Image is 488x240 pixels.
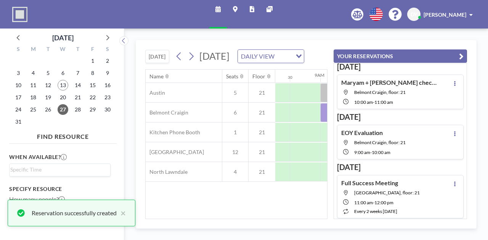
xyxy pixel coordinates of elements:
[222,149,248,156] span: 12
[354,208,397,214] span: every 2 weeks [DATE]
[32,208,117,218] div: Reservation successfully created
[222,129,248,136] span: 1
[41,45,56,55] div: T
[249,89,275,96] span: 21
[149,73,164,80] div: Name
[252,73,265,80] div: Floor
[58,92,68,103] span: Wednesday, August 20, 2025
[43,68,53,78] span: Tuesday, August 5, 2025
[10,164,110,175] div: Search for option
[334,49,467,63] button: YOUR RESERVATIONS
[26,45,41,55] div: M
[238,50,304,63] div: Search for option
[146,129,200,136] span: Kitchen Phone Booth
[43,80,53,91] span: Tuesday, August 12, 2025
[28,104,39,115] span: Monday, August 25, 2025
[341,179,398,187] h4: Full Success Meeting
[374,200,393,205] span: 12:00 PM
[424,11,466,18] span: [PERSON_NAME]
[249,109,275,116] span: 21
[70,45,85,55] div: T
[13,116,24,127] span: Sunday, August 31, 2025
[102,80,113,91] span: Saturday, August 16, 2025
[337,112,464,122] h3: [DATE]
[72,104,83,115] span: Thursday, August 28, 2025
[354,149,370,155] span: 9:00 AM
[374,99,393,105] span: 11:00 AM
[146,109,188,116] span: Belmont Craigin
[102,56,113,66] span: Saturday, August 2, 2025
[222,89,248,96] span: 5
[277,51,291,61] input: Search for option
[199,50,230,62] span: [DATE]
[354,190,420,195] span: Little Village, floor: 21
[13,68,24,78] span: Sunday, August 3, 2025
[102,104,113,115] span: Saturday, August 30, 2025
[11,45,26,55] div: S
[9,195,65,203] label: How many people?
[222,168,248,175] span: 4
[52,32,74,43] div: [DATE]
[13,80,24,91] span: Sunday, August 10, 2025
[337,62,464,72] h3: [DATE]
[28,92,39,103] span: Monday, August 18, 2025
[72,80,83,91] span: Thursday, August 14, 2025
[87,68,98,78] span: Friday, August 8, 2025
[87,56,98,66] span: Friday, August 1, 2025
[9,186,111,192] h3: Specify resource
[9,130,117,140] h4: FIND RESOURCE
[13,92,24,103] span: Sunday, August 17, 2025
[354,99,373,105] span: 10:00 AM
[146,89,165,96] span: Austin
[337,162,464,172] h3: [DATE]
[146,168,188,175] span: North Lawndale
[222,109,248,116] span: 6
[249,129,275,136] span: 21
[117,208,126,218] button: close
[13,104,24,115] span: Sunday, August 24, 2025
[288,75,292,80] div: 30
[43,104,53,115] span: Tuesday, August 26, 2025
[354,200,373,205] span: 11:00 AM
[12,7,27,22] img: organization-logo
[87,104,98,115] span: Friday, August 29, 2025
[370,149,372,155] span: -
[354,89,406,95] span: Belmont Craigin, floor: 21
[249,168,275,175] span: 21
[72,92,83,103] span: Thursday, August 21, 2025
[58,80,68,91] span: Wednesday, August 13, 2025
[28,80,39,91] span: Monday, August 11, 2025
[411,11,417,18] span: DY
[372,149,390,155] span: 10:00 AM
[85,45,100,55] div: F
[87,92,98,103] span: Friday, August 22, 2025
[226,73,238,80] div: Seats
[146,149,204,156] span: [GEOGRAPHIC_DATA]
[341,79,437,86] h4: Maryam + [PERSON_NAME] check-in
[43,92,53,103] span: Tuesday, August 19, 2025
[315,72,324,78] div: 9AM
[58,104,68,115] span: Wednesday, August 27, 2025
[102,68,113,78] span: Saturday, August 9, 2025
[373,200,374,205] span: -
[28,68,39,78] span: Monday, August 4, 2025
[100,45,115,55] div: S
[87,80,98,91] span: Friday, August 15, 2025
[249,149,275,156] span: 21
[102,92,113,103] span: Saturday, August 23, 2025
[58,68,68,78] span: Wednesday, August 6, 2025
[56,45,71,55] div: W
[239,51,276,61] span: DAILY VIEW
[10,165,106,174] input: Search for option
[341,129,383,137] h4: EOY Evaluation
[145,50,169,63] button: [DATE]
[72,68,83,78] span: Thursday, August 7, 2025
[373,99,374,105] span: -
[354,140,406,145] span: Belmont Craigin, floor: 21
